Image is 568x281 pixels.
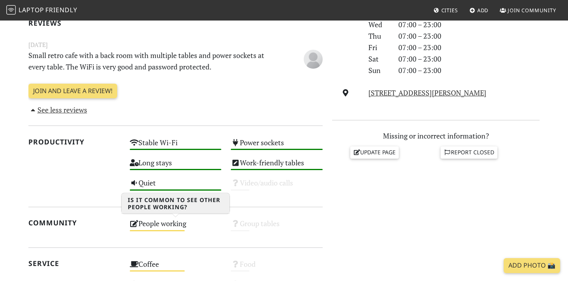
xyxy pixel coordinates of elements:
[125,156,226,176] div: Long stays
[364,53,394,65] div: Sat
[304,54,323,63] span: Anonymous
[226,136,327,156] div: Power sockets
[394,53,544,65] div: 07:00 – 23:00
[28,259,120,268] h2: Service
[121,193,230,214] h3: Is it common to see other people working?
[226,156,327,176] div: Work-friendly tables
[19,6,44,14] span: Laptop
[125,136,226,156] div: Stable Wi-Fi
[125,176,226,197] div: Quiet
[6,4,77,17] a: LaptopFriendly LaptopFriendly
[125,217,226,237] div: People working
[508,7,556,14] span: Join Community
[226,176,327,197] div: Video/audio calls
[28,138,120,146] h2: Productivity
[394,30,544,42] div: 07:00 – 23:00
[394,42,544,53] div: 07:00 – 23:00
[28,19,323,27] h2: Reviews
[364,30,394,42] div: Thu
[6,5,16,15] img: LaptopFriendly
[497,3,559,17] a: Join Community
[28,219,120,227] h2: Community
[28,105,87,114] a: See less reviews
[368,88,486,97] a: [STREET_ADDRESS][PERSON_NAME]
[24,50,277,73] p: Small retro cafe with a back room with multiple tables and power sockets at every table. The WiFi...
[226,258,327,278] div: Food
[125,258,226,278] div: Coffee
[394,65,544,76] div: 07:00 – 23:00
[441,7,458,14] span: Cities
[364,65,394,76] div: Sun
[477,7,489,14] span: Add
[364,19,394,30] div: Wed
[430,3,461,17] a: Cities
[24,40,327,50] small: [DATE]
[28,84,117,99] a: Join and leave a review!
[394,19,544,30] div: 07:00 – 23:00
[350,146,399,158] a: Update page
[45,6,77,14] span: Friendly
[466,3,492,17] a: Add
[364,42,394,53] div: Fri
[441,146,497,158] a: Report closed
[332,130,540,142] p: Missing or incorrect information?
[304,50,323,69] img: blank-535327c66bd565773addf3077783bbfce4b00ec00e9fd257753287c682c7fa38.png
[226,217,327,237] div: Group tables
